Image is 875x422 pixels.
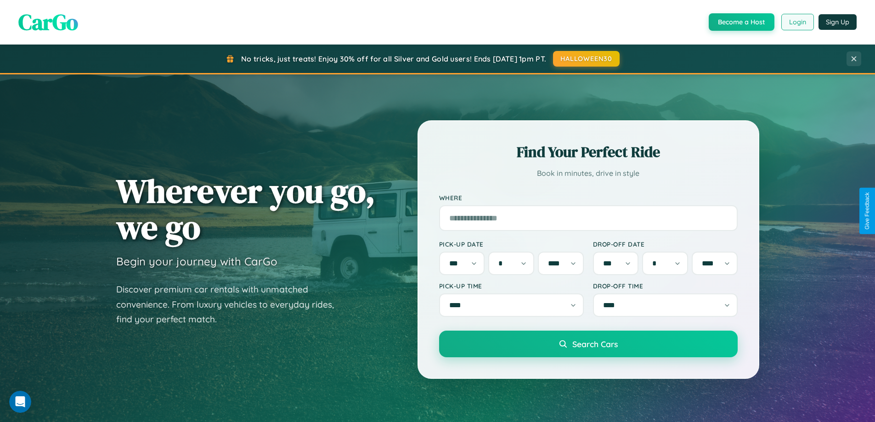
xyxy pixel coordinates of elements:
[439,240,584,248] label: Pick-up Date
[116,282,346,327] p: Discover premium car rentals with unmatched convenience. From luxury vehicles to everyday rides, ...
[572,339,618,349] span: Search Cars
[18,7,78,37] span: CarGo
[439,167,738,180] p: Book in minutes, drive in style
[864,192,870,230] div: Give Feedback
[439,331,738,357] button: Search Cars
[116,254,277,268] h3: Begin your journey with CarGo
[593,282,738,290] label: Drop-off Time
[439,282,584,290] label: Pick-up Time
[439,194,738,202] label: Where
[241,54,546,63] span: No tricks, just treats! Enjoy 30% off for all Silver and Gold users! Ends [DATE] 1pm PT.
[819,14,857,30] button: Sign Up
[781,14,814,30] button: Login
[593,240,738,248] label: Drop-off Date
[116,173,375,245] h1: Wherever you go, we go
[709,13,774,31] button: Become a Host
[439,142,738,162] h2: Find Your Perfect Ride
[9,391,31,413] iframe: Intercom live chat
[553,51,620,67] button: HALLOWEEN30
